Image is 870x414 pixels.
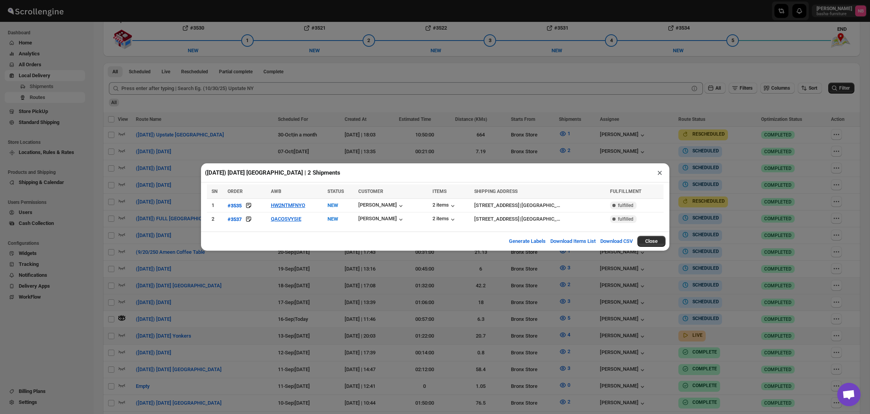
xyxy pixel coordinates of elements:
div: #3535 [228,203,242,209]
button: HW2NTMFNYO [271,202,305,208]
span: AWB [271,189,281,194]
span: CUSTOMER [358,189,383,194]
button: [PERSON_NAME] [358,202,405,210]
button: [PERSON_NAME] [358,216,405,223]
div: | [474,202,605,209]
div: Open chat [837,383,861,406]
button: Download CSV [596,234,637,249]
button: 2 items [432,202,457,210]
div: [STREET_ADDRESS] [474,215,520,223]
h2: ([DATE]) [DATE] [GEOGRAPHIC_DATA] | 2 Shipments [205,169,340,177]
td: 1 [207,199,226,212]
div: [STREET_ADDRESS] [474,202,520,209]
button: #3537 [228,215,242,223]
div: [GEOGRAPHIC_DATA] [521,202,563,209]
button: Close [637,236,665,247]
span: NEW [327,216,338,222]
span: FULFILLMENT [610,189,641,194]
span: fulfilled [618,202,633,209]
button: QACOSVYSIE [271,216,301,222]
span: fulfilled [618,216,633,222]
button: Generate Labels [504,234,550,249]
button: × [654,167,665,178]
button: 2 items [432,216,457,223]
span: STATUS [327,189,344,194]
td: 2 [207,212,226,226]
span: SHIPPING ADDRESS [474,189,518,194]
span: SN [212,189,217,194]
div: [GEOGRAPHIC_DATA] [521,215,563,223]
div: | [474,215,605,223]
button: #3535 [228,202,242,209]
span: NEW [327,202,338,208]
span: ORDER [228,189,243,194]
div: #3537 [228,216,242,222]
button: Download Items List [546,234,600,249]
span: ITEMS [432,189,447,194]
